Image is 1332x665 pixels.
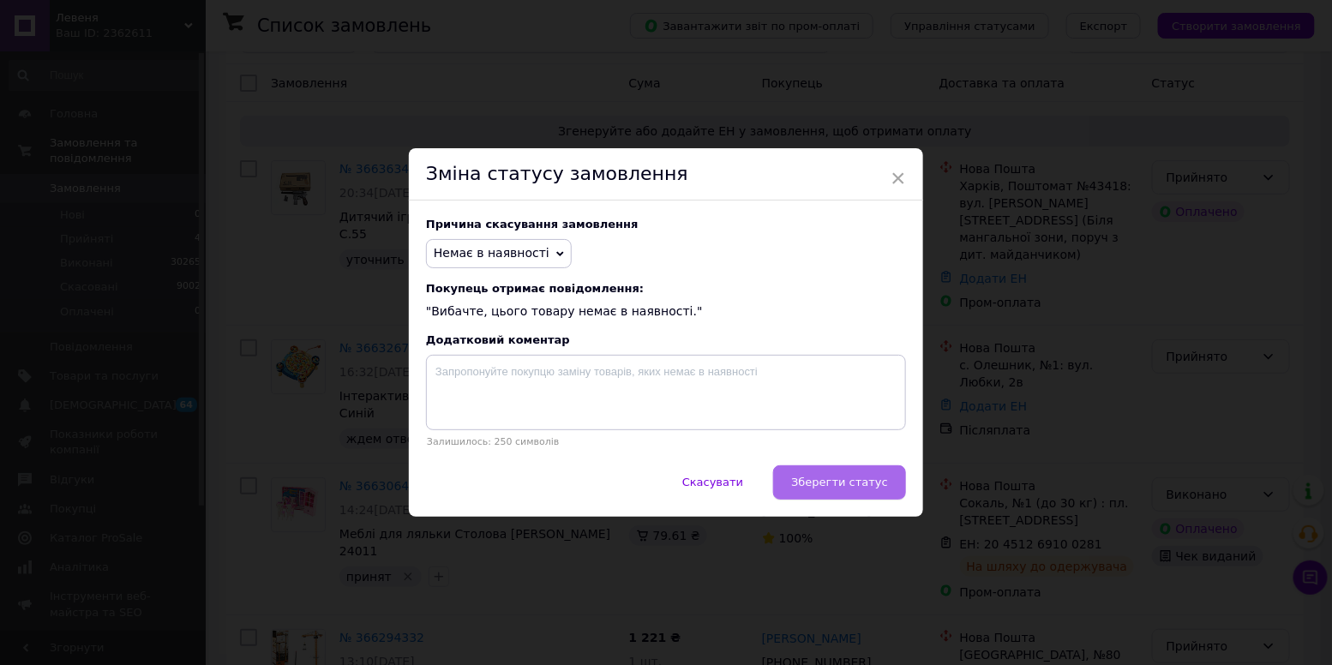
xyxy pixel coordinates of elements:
span: Покупець отримає повідомлення: [426,282,906,295]
p: Залишилось: 250 символів [426,436,906,447]
span: Скасувати [682,476,743,488]
span: × [891,164,906,193]
div: Причина скасування замовлення [426,218,906,231]
div: "Вибачте, цього товару немає в наявності." [426,282,906,321]
div: Додатковий коментар [426,333,906,346]
span: Немає в наявності [434,246,549,260]
button: Зберегти статус [773,465,906,500]
span: Зберегти статус [791,476,888,488]
div: Зміна статусу замовлення [409,148,923,201]
button: Скасувати [664,465,761,500]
